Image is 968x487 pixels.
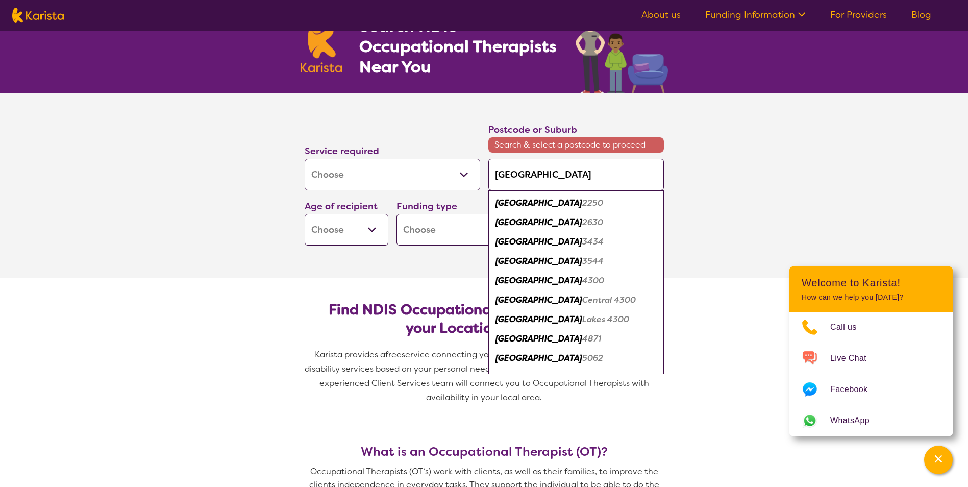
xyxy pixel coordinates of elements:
[493,329,659,349] div: Springfield 4871
[305,200,378,212] label: Age of recipient
[495,256,582,266] em: [GEOGRAPHIC_DATA]
[582,198,603,208] em: 2250
[495,275,582,286] em: [GEOGRAPHIC_DATA]
[493,232,659,252] div: Springfield 3434
[582,372,603,383] em: 6525
[305,145,379,157] label: Service required
[802,277,940,289] h2: Welcome to Karista!
[789,405,953,436] a: Web link opens in a new tab.
[582,333,601,344] em: 4871
[385,349,402,360] span: free
[493,252,659,271] div: Springfield 3544
[359,16,558,77] h1: Search NDIS Occupational Therapists Near You
[495,198,582,208] em: [GEOGRAPHIC_DATA]
[789,266,953,436] div: Channel Menu
[576,4,668,93] img: occupational-therapy
[493,193,659,213] div: Springfield 2250
[911,9,931,21] a: Blog
[789,312,953,436] ul: Choose channel
[313,301,656,337] h2: Find NDIS Occupational Therapists based on your Location & Needs
[12,8,64,23] img: Karista logo
[495,236,582,247] em: [GEOGRAPHIC_DATA]
[641,9,681,21] a: About us
[830,9,887,21] a: For Providers
[305,349,666,403] span: service connecting you with Occupational Therapists and other disability services based on your p...
[582,353,603,363] em: 5062
[493,349,659,368] div: Springfield 5062
[830,413,882,428] span: WhatsApp
[705,9,806,21] a: Funding Information
[495,217,582,228] em: [GEOGRAPHIC_DATA]
[495,333,582,344] em: [GEOGRAPHIC_DATA]
[802,293,940,302] p: How can we help you [DATE]?
[582,275,604,286] em: 4300
[493,368,659,387] div: Springfield 6525
[495,295,582,305] em: [GEOGRAPHIC_DATA]
[582,295,636,305] em: Central 4300
[582,256,604,266] em: 3544
[315,349,385,360] span: Karista provides a
[396,200,457,212] label: Funding type
[495,372,582,383] em: [GEOGRAPHIC_DATA]
[488,137,664,153] span: Search & select a postcode to proceed
[493,271,659,290] div: Springfield 4300
[830,382,880,397] span: Facebook
[493,290,659,310] div: Springfield Central 4300
[301,445,668,459] h3: What is an Occupational Therapist (OT)?
[301,17,342,72] img: Karista logo
[830,320,869,335] span: Call us
[582,236,604,247] em: 3434
[582,314,629,325] em: Lakes 4300
[830,351,879,366] span: Live Chat
[488,124,577,136] label: Postcode or Suburb
[495,314,582,325] em: [GEOGRAPHIC_DATA]
[582,217,603,228] em: 2630
[495,353,582,363] em: [GEOGRAPHIC_DATA]
[493,213,659,232] div: Springfield 2630
[493,310,659,329] div: Springfield Lakes 4300
[488,159,664,190] input: Type
[924,446,953,474] button: Channel Menu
